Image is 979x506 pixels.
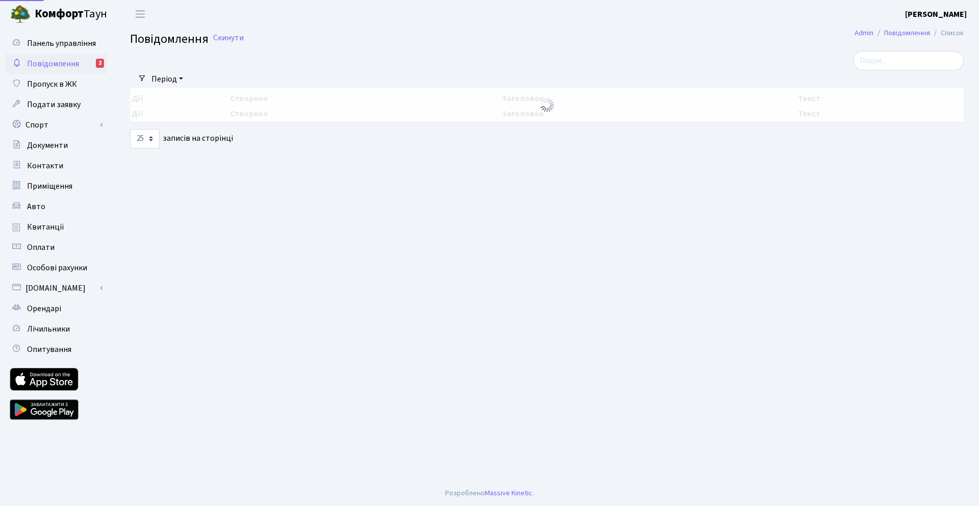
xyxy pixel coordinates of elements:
li: Список [930,28,964,39]
span: Авто [27,201,45,212]
img: Обробка... [539,97,555,113]
span: Документи [27,140,68,151]
a: Пропуск в ЖК [5,74,107,94]
span: Квитанції [27,221,64,233]
a: Лічильники [5,319,107,339]
a: Квитанції [5,217,107,237]
span: Повідомлення [130,30,209,48]
a: Орендарі [5,298,107,319]
a: Повідомлення2 [5,54,107,74]
span: Опитування [27,344,71,355]
a: Подати заявку [5,94,107,115]
a: Документи [5,135,107,156]
a: Особові рахунки [5,258,107,278]
span: Таун [35,6,107,23]
a: [DOMAIN_NAME] [5,278,107,298]
a: Admin [855,28,873,38]
b: Комфорт [35,6,84,22]
a: Оплати [5,237,107,258]
a: Спорт [5,115,107,135]
span: Особові рахунки [27,262,87,273]
a: Скинути [213,33,244,43]
a: Massive Kinetic [485,488,532,498]
a: Період [147,70,187,88]
span: Приміщення [27,181,72,192]
span: Подати заявку [27,99,81,110]
span: Контакти [27,160,63,171]
a: [PERSON_NAME] [905,8,967,20]
a: Приміщення [5,176,107,196]
span: Лічильники [27,323,70,335]
span: Орендарі [27,303,61,314]
b: [PERSON_NAME] [905,9,967,20]
nav: breadcrumb [839,22,979,44]
div: 2 [96,59,104,68]
a: Авто [5,196,107,217]
a: Панель управління [5,33,107,54]
a: Опитування [5,339,107,360]
span: Повідомлення [27,58,79,69]
select: записів на сторінці [130,129,160,148]
a: Повідомлення [884,28,930,38]
span: Панель управління [27,38,96,49]
img: logo.png [10,4,31,24]
input: Пошук... [853,51,964,70]
span: Пропуск в ЖК [27,79,77,90]
label: записів на сторінці [130,129,233,148]
a: Контакти [5,156,107,176]
span: Оплати [27,242,55,253]
div: Розроблено . [445,488,534,499]
button: Переключити навігацію [127,6,153,22]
